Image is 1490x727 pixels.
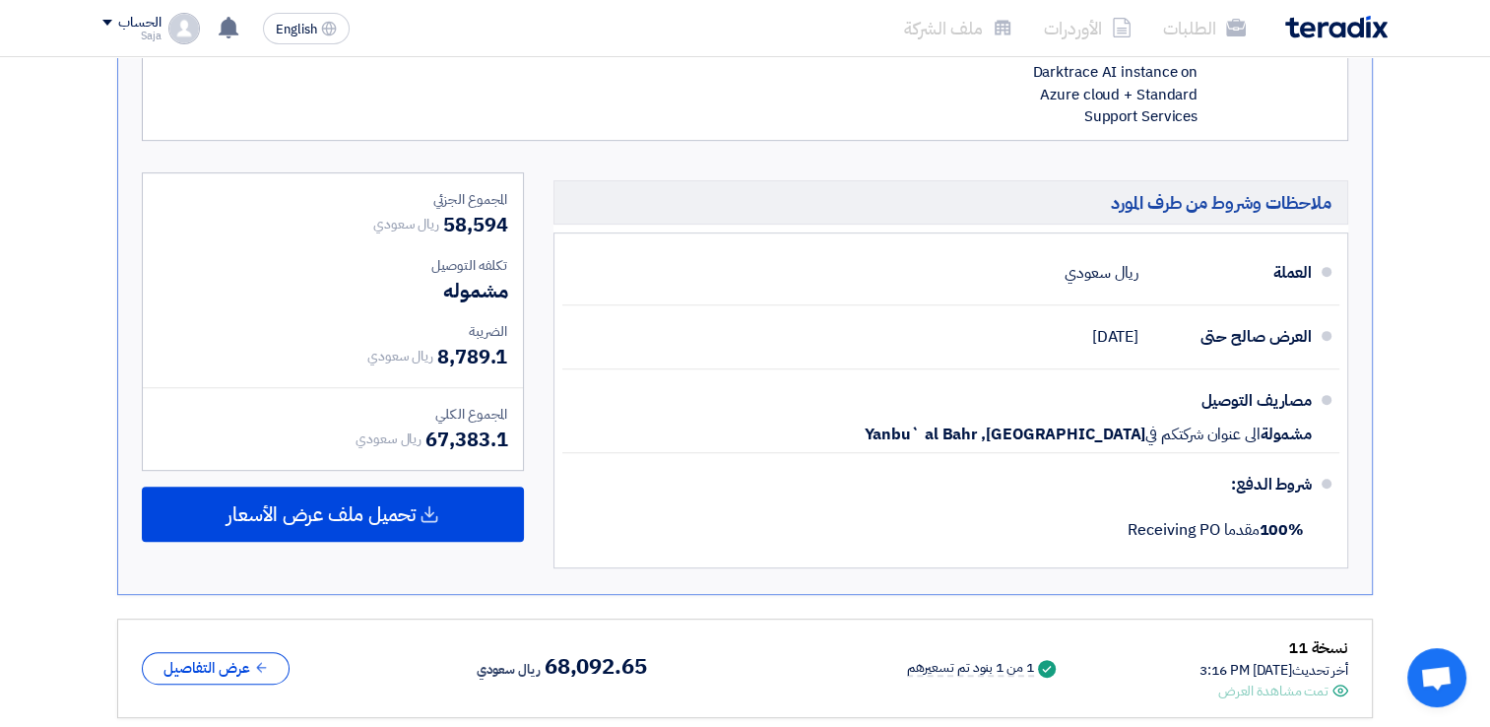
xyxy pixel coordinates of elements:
h5: ملاحظات وشروط من طرف المورد [553,180,1348,225]
span: 67,383.1 [425,425,507,454]
span: [GEOGRAPHIC_DATA], Yanbu` al Bahr [864,425,1145,444]
span: ريال سعودي [373,214,439,234]
strong: 100% [1259,518,1304,542]
span: 68,092.65 [545,655,647,679]
div: الحساب [118,15,161,32]
div: Open chat [1407,648,1466,707]
div: مصاريف التوصيل [1154,377,1312,425]
span: ريال سعودي [367,346,433,366]
div: ريال سعودي [1065,254,1138,292]
div: الضريبة [159,321,507,342]
span: مشمولة [1261,425,1312,444]
span: English [276,23,317,36]
span: مشموله [443,276,507,305]
span: الى عنوان شركتكم في [1145,425,1260,444]
span: 58,594 [443,210,507,239]
div: المجموع الكلي [159,404,507,425]
span: تحميل ملف عرض الأسعار [227,505,416,523]
button: عرض التفاصيل [142,652,290,685]
div: Saja [102,31,161,41]
span: ريال سعودي [477,658,541,682]
div: 1 من 1 بنود تم تسعيرهم [907,661,1034,677]
div: العرض صالح حتى [1154,313,1312,361]
div: تكلفه التوصيل [159,255,507,276]
div: تمت مشاهدة العرض [1218,681,1328,701]
span: [DATE] [1092,327,1138,347]
div: نسخة 11 [1199,635,1348,661]
div: العملة [1154,249,1312,297]
img: profile_test.png [168,13,200,44]
span: ريال سعودي [356,429,421,449]
span: مقدما Receiving PO [1128,518,1304,542]
span: 8,789.1 [437,342,507,371]
div: شروط الدفع: [594,461,1312,508]
div: أخر تحديث [DATE] 3:16 PM [1199,660,1348,681]
div: المجموع الجزئي [159,189,507,210]
img: Teradix logo [1285,16,1388,38]
button: English [263,13,350,44]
